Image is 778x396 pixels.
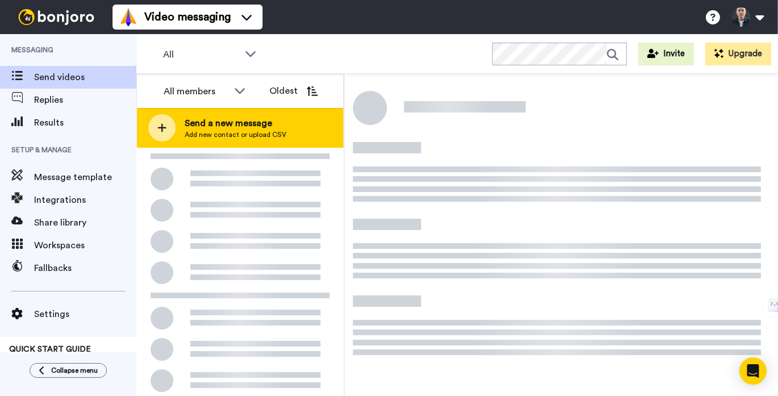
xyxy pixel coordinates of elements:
[34,116,136,130] span: Results
[164,85,228,98] div: All members
[34,70,136,84] span: Send videos
[705,43,771,65] button: Upgrade
[34,239,136,252] span: Workspaces
[144,9,231,25] span: Video messaging
[34,216,136,230] span: Share library
[638,43,694,65] button: Invite
[34,170,136,184] span: Message template
[34,193,136,207] span: Integrations
[185,116,286,130] span: Send a new message
[119,8,138,26] img: vm-color.svg
[185,130,286,139] span: Add new contact or upload CSV
[51,366,98,375] span: Collapse menu
[739,357,767,385] div: Open Intercom Messenger
[163,48,239,61] span: All
[30,363,107,378] button: Collapse menu
[34,307,136,321] span: Settings
[14,9,99,25] img: bj-logo-header-white.svg
[34,93,136,107] span: Replies
[34,261,136,275] span: Fallbacks
[9,345,91,353] span: QUICK START GUIDE
[261,80,326,102] button: Oldest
